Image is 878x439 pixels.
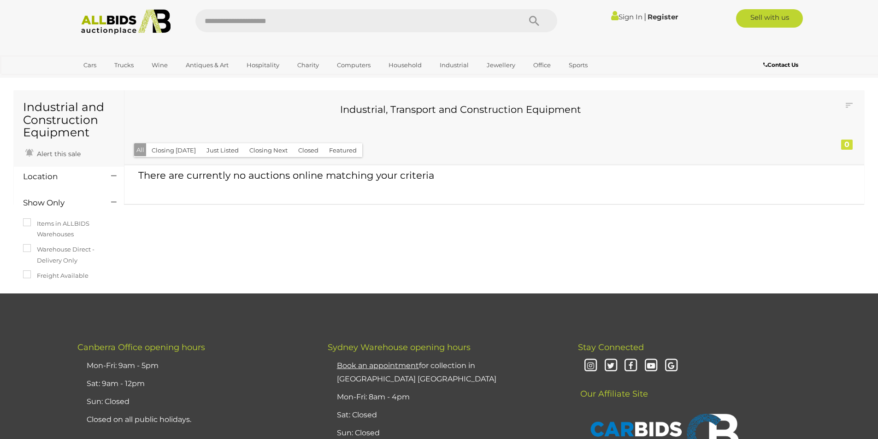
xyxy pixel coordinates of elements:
[644,12,646,22] span: |
[146,143,201,158] button: Closing [DATE]
[736,9,803,28] a: Sell with us
[23,172,97,181] h4: Location
[603,358,619,374] i: Twitter
[23,270,88,281] label: Freight Available
[77,342,205,352] span: Canberra Office opening hours
[293,143,324,158] button: Closed
[84,393,305,411] li: Sun: Closed
[201,143,244,158] button: Just Listed
[763,61,798,68] b: Contact Us
[527,58,557,73] a: Office
[23,101,115,139] h1: Industrial and Construction Equipment
[563,58,594,73] a: Sports
[434,58,475,73] a: Industrial
[77,58,102,73] a: Cars
[328,342,471,352] span: Sydney Warehouse opening hours
[35,150,81,158] span: Alert this sale
[134,143,147,157] button: All
[623,358,639,374] i: Facebook
[611,12,642,21] a: Sign In
[648,12,678,21] a: Register
[481,58,521,73] a: Jewellery
[337,361,496,383] a: Book an appointmentfor collection in [GEOGRAPHIC_DATA] [GEOGRAPHIC_DATA]
[77,73,155,88] a: [GEOGRAPHIC_DATA]
[23,146,83,160] a: Alert this sale
[23,218,115,240] label: Items in ALLBIDS Warehouses
[138,170,434,181] span: There are currently no auctions online matching your criteria
[244,143,293,158] button: Closing Next
[763,60,801,70] a: Contact Us
[324,143,362,158] button: Featured
[180,58,235,73] a: Antiques & Art
[84,375,305,393] li: Sat: 9am - 12pm
[108,58,140,73] a: Trucks
[141,104,781,115] h3: Industrial, Transport and Construction Equipment
[383,58,428,73] a: Household
[578,375,648,399] span: Our Affiliate Site
[335,388,555,406] li: Mon-Fri: 8am - 4pm
[23,244,115,266] label: Warehouse Direct - Delivery Only
[84,357,305,375] li: Mon-Fri: 9am - 5pm
[76,9,176,35] img: Allbids.com.au
[841,140,853,150] div: 0
[331,58,377,73] a: Computers
[146,58,174,73] a: Wine
[241,58,285,73] a: Hospitality
[291,58,325,73] a: Charity
[643,358,659,374] i: Youtube
[511,9,557,32] button: Search
[663,358,679,374] i: Google
[583,358,599,374] i: Instagram
[84,411,305,429] li: Closed on all public holidays.
[337,361,419,370] u: Book an appointment
[335,406,555,424] li: Sat: Closed
[578,342,644,352] span: Stay Connected
[23,199,97,207] h4: Show Only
